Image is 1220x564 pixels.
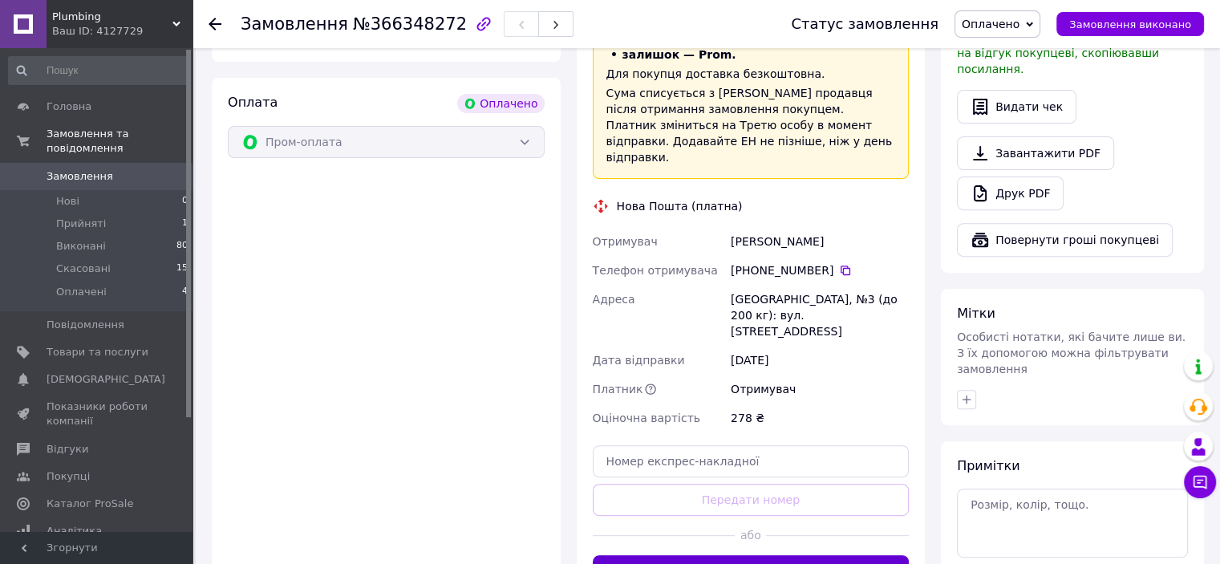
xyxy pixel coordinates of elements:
span: Оціночна вартість [593,412,700,424]
span: №366348272 [353,14,467,34]
span: Замовлення та повідомлення [47,127,193,156]
span: Головна [47,99,91,114]
input: Номер експрес-накладної [593,445,910,477]
span: Дата відправки [593,354,685,367]
span: Покупці [47,469,90,484]
span: 1 [182,217,188,231]
span: Plumbing [52,10,172,24]
span: Повідомлення [47,318,124,332]
span: Аналітика [47,524,102,538]
button: Чат з покупцем [1184,466,1216,498]
span: Замовлення [47,169,113,184]
span: Скасовані [56,262,111,276]
span: Телефон отримувача [593,264,718,277]
button: Видати чек [957,90,1076,124]
button: Замовлення виконано [1056,12,1204,36]
span: Отримувач [593,235,658,248]
span: Замовлення [241,14,348,34]
div: Повернутися назад [209,16,221,32]
div: Оплачено [457,94,544,113]
span: Оплачено [962,18,1019,30]
div: [PERSON_NAME] [728,227,912,256]
span: Товари та послуги [47,345,148,359]
span: Оплата [228,95,278,110]
span: Мітки [957,306,995,321]
div: Статус замовлення [791,16,938,32]
span: 80 [176,239,188,254]
input: Пошук [8,56,189,85]
div: 278 ₴ [728,404,912,432]
span: Нові [56,194,79,209]
span: Прийняті [56,217,106,231]
span: Особисті нотатки, які бачите лише ви. З їх допомогою можна фільтрувати замовлення [957,331,1186,375]
div: [DATE] [728,346,912,375]
span: або [735,527,766,543]
div: Ваш ID: 4127729 [52,24,193,39]
span: Виконані [56,239,106,254]
div: Нова Пошта (платна) [613,198,747,214]
div: [GEOGRAPHIC_DATA], №3 (до 200 кг): вул. [STREET_ADDRESS] [728,285,912,346]
span: 0 [182,194,188,209]
span: Оплачені [56,285,107,299]
a: Завантажити PDF [957,136,1114,170]
div: Отримувач [728,375,912,404]
div: Для покупця доставка безкоштовна. [606,66,896,82]
span: Адреса [593,293,635,306]
div: [PHONE_NUMBER] [731,262,909,278]
span: Показники роботи компанії [47,400,148,428]
span: 4 [182,285,188,299]
span: Каталог ProSale [47,497,133,511]
span: 15 [176,262,188,276]
span: залишок — Prom. [622,48,736,61]
button: Повернути гроші покупцеві [957,223,1173,257]
span: [DEMOGRAPHIC_DATA] [47,372,165,387]
span: Примітки [957,458,1019,473]
span: Замовлення виконано [1069,18,1191,30]
div: Сума списується з [PERSON_NAME] продавця після отримання замовлення покупцем. Платник зміниться н... [606,85,896,165]
span: Платник [593,383,643,396]
span: Відгуки [47,442,88,456]
a: Друк PDF [957,177,1064,210]
span: У вас є 30 днів, щоб відправити запит на відгук покупцеві, скопіювавши посилання. [957,30,1182,75]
